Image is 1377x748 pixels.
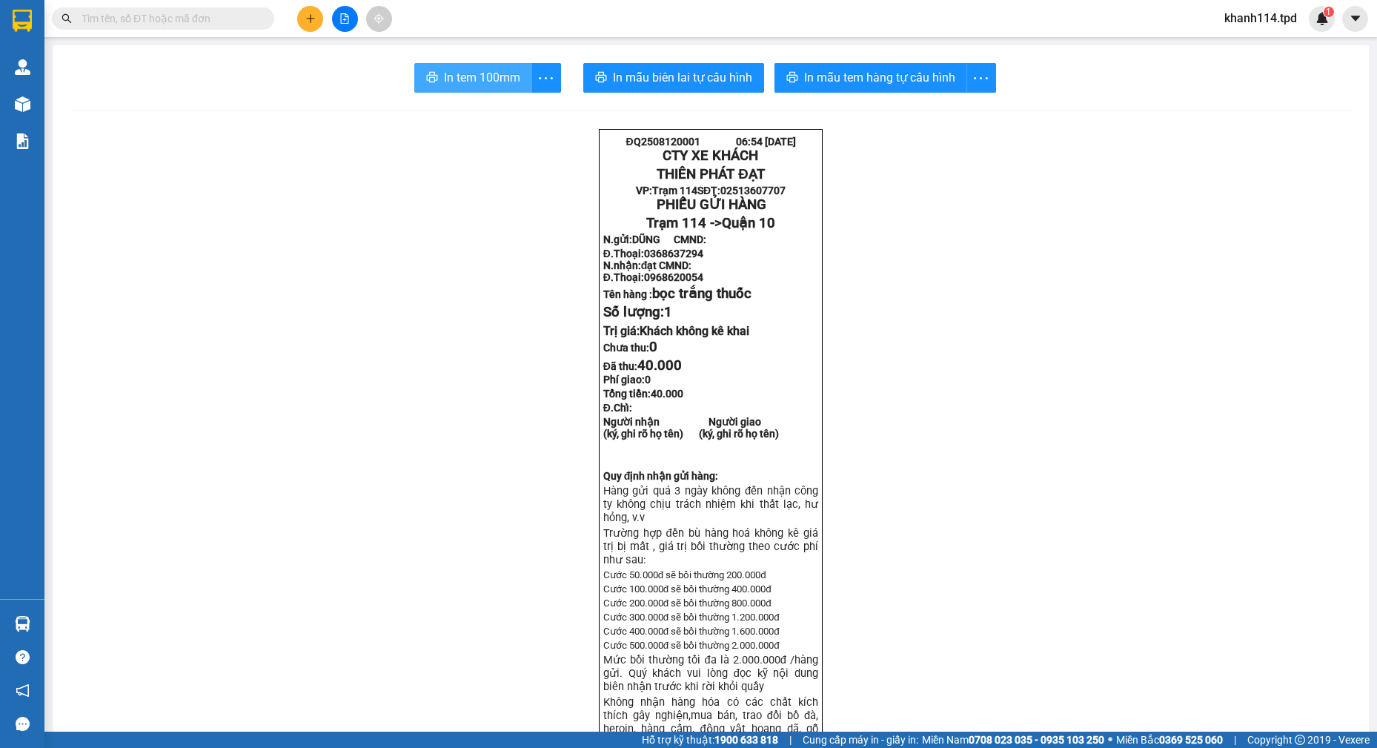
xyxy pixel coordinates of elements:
[1342,6,1368,32] button: caret-down
[641,259,692,271] span: đạt CMND:
[649,339,657,355] span: 0
[53,56,98,67] span: Trạm 114
[297,6,323,32] button: plus
[332,6,358,32] button: file-add
[720,185,786,196] span: 02513607707
[426,71,438,85] span: printer
[122,86,176,102] span: Quận 10
[645,374,651,385] span: 0
[1116,732,1223,748] span: Miền Bắc
[16,717,30,731] span: message
[603,248,703,259] strong: Đ.Thoại:
[1159,734,1223,746] strong: 0369 525 060
[15,96,30,112] img: warehouse-icon
[603,640,780,651] span: Cước 500.000đ sẽ bồi thường 2.000.000đ
[603,428,779,440] strong: (ký, ghi rõ họ tên) (ký, ghi rõ họ tên)
[64,19,159,35] strong: CTY XE KHÁCH
[657,166,764,182] strong: THIÊN PHÁT ĐẠT
[603,598,772,609] span: Cước 200.000đ sẽ bồi thường 800.000đ
[136,7,163,19] span: 06:54
[16,684,30,698] span: notification
[613,68,752,87] span: In mẫu biên lai tự cấu hình
[603,653,818,693] span: Mức bồi thường tối đa là 2.000.000đ /hàng gửi. Quý khách vui lòng đọc kỹ nội dung biên nhận trước...
[47,86,176,102] span: Trạm 114 ->
[722,215,775,231] span: Quận 10
[603,416,761,428] strong: Người nhận Người giao
[603,234,706,245] strong: N.gửi:
[966,63,996,93] button: more
[16,650,30,664] span: question-circle
[1326,7,1331,17] span: 1
[603,470,719,482] strong: Quy định nhận gửi hàng:
[651,388,683,400] span: 40.000
[652,185,697,196] span: Trạm 114
[967,69,995,87] span: more
[305,13,316,24] span: plus
[15,616,30,632] img: warehouse-icon
[1295,735,1305,745] span: copyright
[82,10,256,27] input: Tìm tên, số ĐT hoặc mã đơn
[603,526,818,566] span: Trường hợp đền bù hàng hoá không kê giá trị bị mất , giá trị bồi thường theo cước phí như sau:
[595,71,607,85] span: printer
[603,612,780,623] span: Cước 300.000đ sẽ bồi thường 1.200.000đ
[603,583,772,595] span: Cước 100.000đ sẽ bồi thường 400.000đ
[804,68,955,87] span: In mẫu tem hàng tự cấu hình
[36,56,186,67] strong: VP: SĐT:
[444,68,520,87] span: In tem 100mm
[603,324,749,338] span: Trị giá:
[366,6,392,32] button: aim
[603,569,766,580] span: Cước 50.000đ sẽ bồi thường 200.000đ
[644,248,703,259] span: 0368637294
[632,234,706,245] span: DŨNG CMND:
[664,304,672,320] span: 1
[774,63,967,93] button: printerIn mẫu tem hàng tự cấu hình
[603,288,751,300] strong: Tên hàng :
[603,374,651,385] strong: Phí giao:
[969,734,1104,746] strong: 0708 023 035 - 0935 103 250
[642,732,778,748] span: Hỗ trợ kỹ thuật:
[663,148,758,164] strong: CTY XE KHÁCH
[1234,732,1236,748] span: |
[62,13,72,24] span: search
[532,69,560,87] span: more
[603,626,780,637] span: Cước 400.000đ sẽ bồi thường 1.600.000đ
[13,10,32,32] img: logo-vxr
[786,71,798,85] span: printer
[57,37,165,53] strong: THIÊN PHÁT ĐẠT
[803,732,918,748] span: Cung cấp máy in - giấy in:
[640,324,749,338] span: Khách không kê khai
[1315,12,1329,25] img: icon-new-feature
[603,360,682,372] strong: Đã thu:
[15,133,30,149] img: solution-icon
[765,136,796,148] span: [DATE]
[374,13,384,24] span: aim
[644,271,703,283] span: 0968620054
[26,7,100,19] span: ĐQ2508120001
[603,304,672,320] span: Số lượng:
[33,105,107,116] span: DŨNG CMND:
[636,185,786,196] strong: VP: SĐT:
[15,59,30,75] img: warehouse-icon
[603,402,632,414] span: Đ.Chỉ:
[531,63,561,93] button: more
[922,732,1104,748] span: Miền Nam
[1108,737,1112,743] span: ⚪️
[652,285,751,302] span: bọc trắng thuốc
[736,136,763,148] span: 06:54
[339,13,350,24] span: file-add
[1349,12,1362,25] span: caret-down
[4,105,107,116] strong: N.gửi:
[165,7,196,19] span: [DATE]
[583,63,764,93] button: printerIn mẫu biên lai tự cấu hình
[58,67,167,84] span: PHIẾU GỬI HÀNG
[657,196,766,213] span: PHIẾU GỬI HÀNG
[646,215,775,231] span: Trạm 114 ->
[1212,9,1309,27] span: khanh114.tpd
[414,63,532,93] button: printerIn tem 100mm
[121,56,186,67] span: 02513607707
[603,388,683,400] span: Tổng tiền:
[789,732,792,748] span: |
[603,484,818,524] span: Hàng gửi quá 3 ngày không đến nhận công ty không chịu trách nhiệm khi thất lạc, hư hỏn...
[714,734,778,746] strong: 1900 633 818
[637,357,682,374] span: 40.000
